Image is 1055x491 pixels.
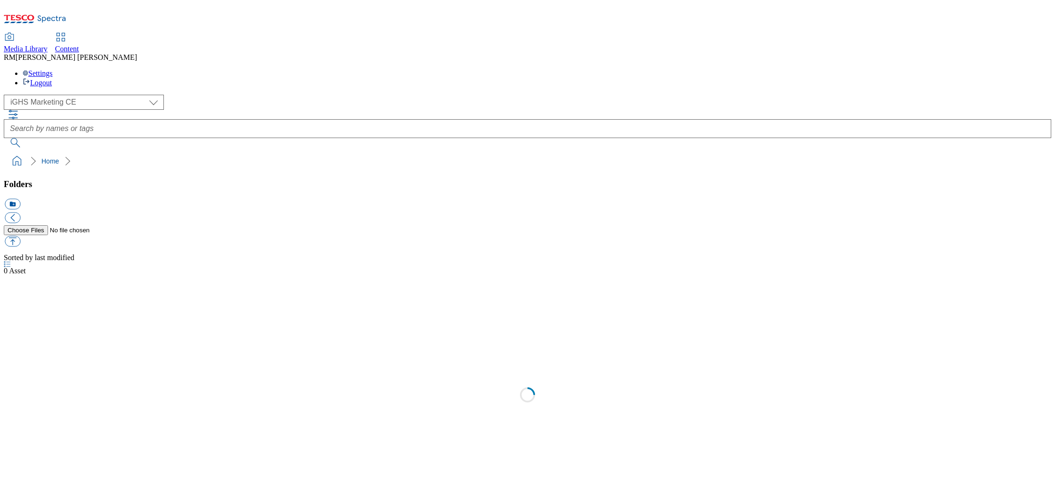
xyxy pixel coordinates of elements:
span: Content [55,45,79,53]
h3: Folders [4,179,1051,189]
a: Media Library [4,33,48,53]
a: Settings [23,69,53,77]
span: 0 [4,267,9,275]
nav: breadcrumb [4,152,1051,170]
span: Asset [4,267,26,275]
a: Home [41,157,59,165]
span: RM [4,53,16,61]
a: Logout [23,79,52,87]
input: Search by names or tags [4,119,1051,138]
a: Content [55,33,79,53]
span: Media Library [4,45,48,53]
span: Sorted by last modified [4,254,74,262]
span: [PERSON_NAME] [PERSON_NAME] [16,53,137,61]
a: home [9,154,24,169]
